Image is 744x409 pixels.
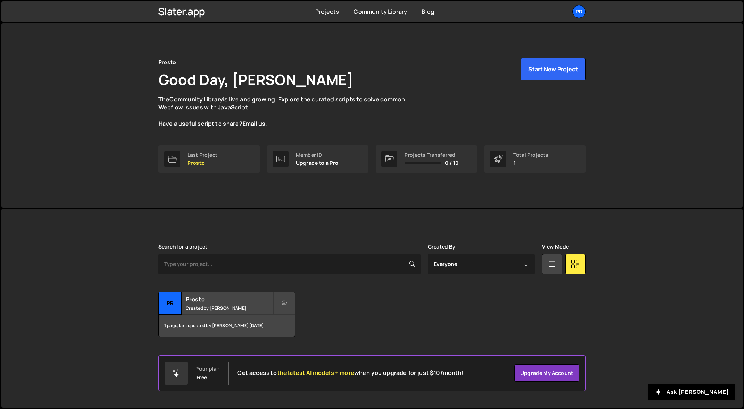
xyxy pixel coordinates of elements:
[277,369,354,377] span: the latest AI models + more
[196,366,220,372] div: Your plan
[445,160,458,166] span: 0 / 10
[158,58,176,67] div: Prosto
[428,244,456,250] label: Created By
[422,8,434,16] a: Blog
[159,315,295,337] div: 1 page, last updated by [PERSON_NAME] [DATE]
[513,160,548,166] p: 1
[296,152,339,158] div: Member ID
[158,70,353,89] h1: Good Day, [PERSON_NAME]
[572,5,586,18] a: Pr
[354,8,407,16] a: Community Library
[186,295,273,303] h2: Prosto
[186,305,273,311] small: Created by [PERSON_NAME]
[158,254,421,274] input: Type your project...
[158,292,295,337] a: Pr Prosto Created by [PERSON_NAME] 1 page, last updated by [PERSON_NAME] [DATE]
[513,152,548,158] div: Total Projects
[169,95,223,103] a: Community Library
[514,364,579,382] a: Upgrade my account
[648,384,735,400] button: Ask [PERSON_NAME]
[187,160,217,166] p: Prosto
[159,292,182,315] div: Pr
[158,95,419,128] p: The is live and growing. Explore the curated scripts to solve common Webflow issues with JavaScri...
[237,370,464,376] h2: Get access to when you upgrade for just $10/month!
[542,244,569,250] label: View Mode
[158,145,260,173] a: Last Project Prosto
[196,375,207,380] div: Free
[521,58,586,80] button: Start New Project
[315,8,339,16] a: Projects
[158,244,207,250] label: Search for a project
[296,160,339,166] p: Upgrade to a Pro
[187,152,217,158] div: Last Project
[405,152,458,158] div: Projects Transferred
[242,120,265,128] a: Email us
